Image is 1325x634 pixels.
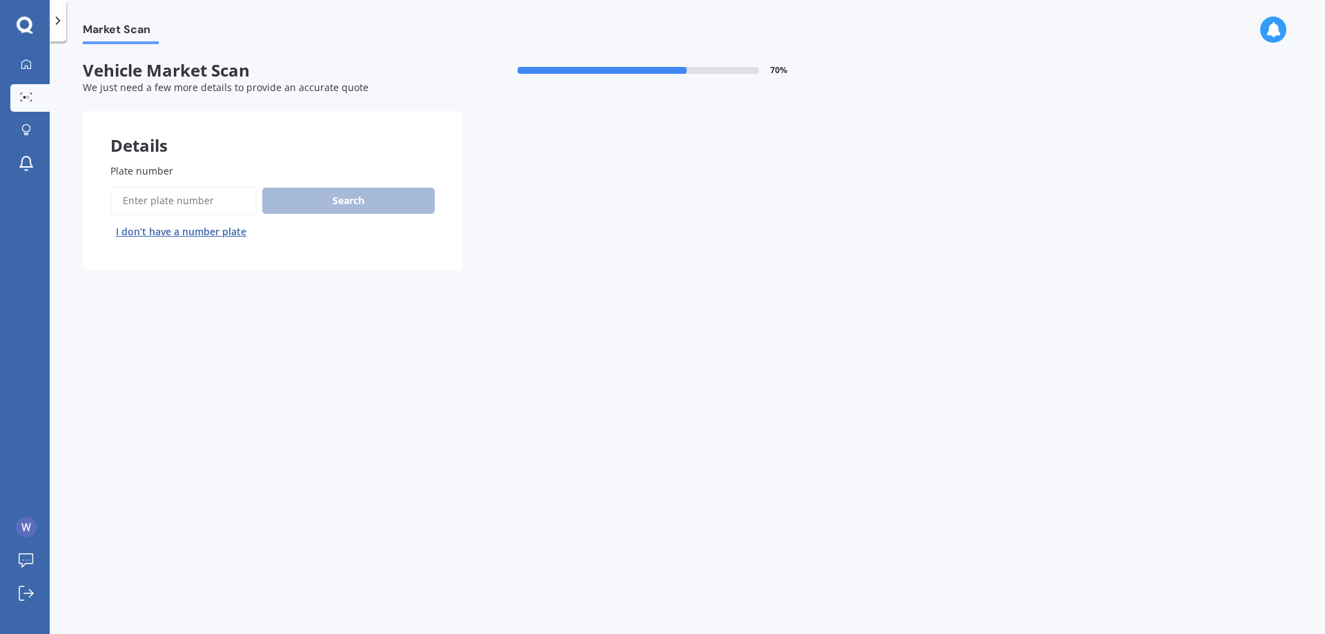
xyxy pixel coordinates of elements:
[83,61,462,81] span: Vehicle Market Scan
[83,23,159,41] span: Market Scan
[83,111,462,152] div: Details
[110,221,252,243] button: I don’t have a number plate
[83,81,369,94] span: We just need a few more details to provide an accurate quote
[16,517,37,537] img: ACg8ocJVBEK5FxIE129W8wWYoxs4fESQKDpQFvK_4RTWgZeliARH8w=s96-c
[110,186,257,215] input: Enter plate number
[110,164,173,177] span: Plate number
[770,66,787,75] span: 70 %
